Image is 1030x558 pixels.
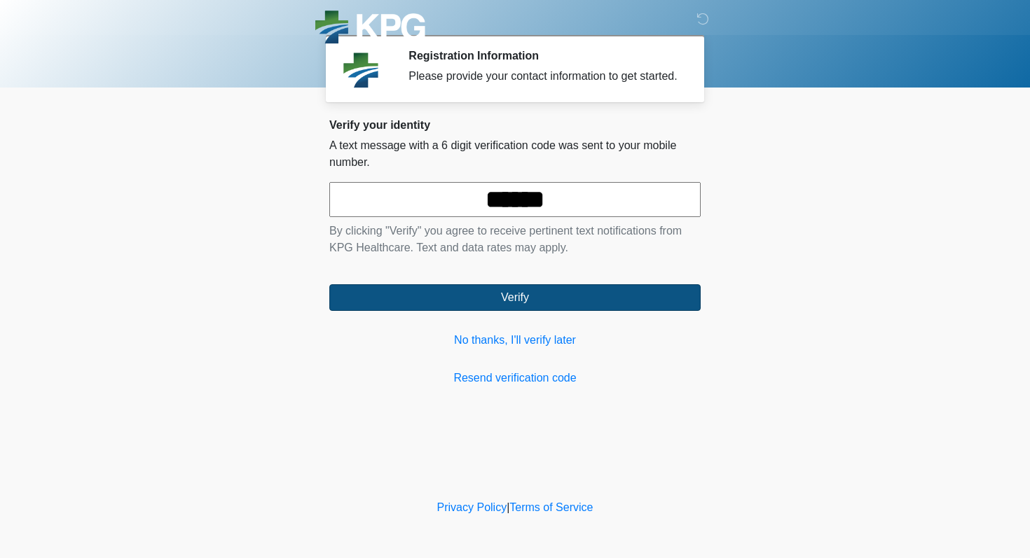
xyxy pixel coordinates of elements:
a: No thanks, I'll verify later [329,332,701,349]
a: Privacy Policy [437,501,507,513]
a: Resend verification code [329,370,701,386]
img: Agent Avatar [340,49,382,91]
a: | [507,501,509,513]
a: Terms of Service [509,501,593,513]
button: Verify [329,284,701,311]
p: A text message with a 6 digit verification code was sent to your mobile number. [329,137,701,171]
p: By clicking "Verify" you agree to receive pertinent text notifications from KPG Healthcare. Text ... [329,223,701,256]
div: Please provide your contact information to get started. [408,68,680,85]
img: KPG Healthcare Logo [315,11,425,48]
h2: Verify your identity [329,118,701,132]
